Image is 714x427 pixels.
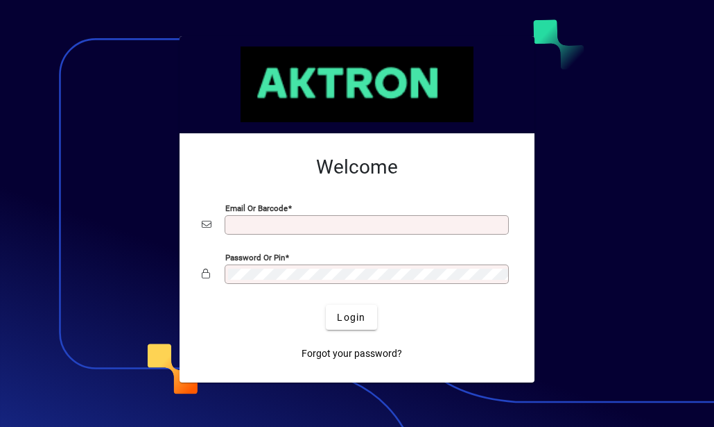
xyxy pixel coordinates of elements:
a: Forgot your password? [296,341,408,366]
span: Forgot your password? [302,346,402,361]
mat-label: Email or Barcode [225,203,288,213]
mat-label: Password or Pin [225,253,285,262]
span: Login [337,310,365,325]
h2: Welcome [202,156,512,179]
button: Login [326,305,376,330]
